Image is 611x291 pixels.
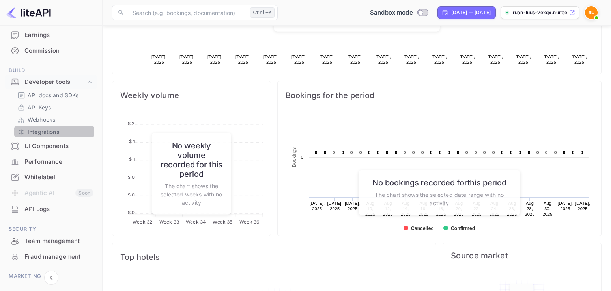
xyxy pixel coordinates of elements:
[24,31,93,40] div: Earnings
[563,150,565,155] text: 0
[5,234,97,248] a: Team management
[483,150,486,155] text: 0
[5,28,97,43] div: Earnings
[315,150,317,155] text: 0
[554,150,557,155] text: 0
[263,54,279,65] text: [DATE], 2025
[14,89,94,101] div: API docs and SDKs
[120,251,428,263] span: Top hotels
[5,139,97,154] div: UI Components
[366,191,512,207] p: The chart shows the selected date range with no activity
[24,78,86,87] div: Developer tools
[5,66,97,75] span: Build
[501,150,503,155] text: 0
[151,54,167,65] text: [DATE], 2025
[367,8,431,17] div: Switch to Production mode
[411,226,434,231] text: Cancelled
[128,174,135,180] tspan: $ 0
[377,150,379,155] text: 0
[160,182,223,206] p: The chart shows the selected weeks with no activity
[510,150,512,155] text: 0
[333,150,335,155] text: 0
[488,54,503,65] text: [DATE], 2025
[404,54,419,65] text: [DATE], 2025
[451,9,491,16] div: [DATE] — [DATE]
[17,91,91,99] a: API docs and SDKs
[5,43,97,59] div: Commission
[572,150,574,155] text: 0
[5,154,97,169] a: Performance
[17,103,91,111] a: API Keys
[24,252,93,261] div: Fraud management
[5,170,97,185] div: Whitelabel
[28,103,51,111] p: API Keys
[24,158,93,167] div: Performance
[404,150,406,155] text: 0
[5,43,97,58] a: Commission
[128,192,135,198] tspan: $ 0
[437,6,496,19] div: Click to change the date range period
[14,102,94,113] div: API Keys
[542,201,552,217] text: Aug 30, 2025
[5,234,97,249] div: Team management
[575,201,590,211] text: [DATE], 2025
[128,121,135,126] tspan: $ 2
[291,147,297,167] text: Bookings
[475,150,477,155] text: 0
[24,173,93,182] div: Whitelabel
[309,201,325,211] text: [DATE], 2025
[17,115,91,124] a: Webhooks
[133,219,152,225] tspan: Week 32
[351,74,371,79] text: Revenue
[160,141,223,178] h6: No weekly volume recorded for this period
[386,150,388,155] text: 0
[286,89,593,102] span: Bookings for the period
[128,210,135,215] tspan: $ 0
[213,219,232,225] tspan: Week 35
[24,237,93,246] div: Team management
[5,202,97,217] div: API Logs
[525,201,535,217] text: Aug 28, 2025
[5,139,97,153] a: UI Components
[5,75,97,89] div: Developer tools
[28,91,79,99] p: API docs and SDKs
[536,150,539,155] text: 0
[581,150,583,155] text: 0
[345,201,360,211] text: [DATE], 2025
[250,7,275,18] div: Ctrl+K
[24,205,93,214] div: API Logs
[558,201,573,211] text: [DATE], 2025
[239,219,259,225] tspan: Week 36
[5,202,97,216] a: API Logs
[395,150,397,155] text: 0
[348,54,363,65] text: [DATE], 2025
[291,54,307,65] text: [DATE], 2025
[492,150,495,155] text: 0
[14,126,94,137] div: Integrations
[430,150,432,155] text: 0
[544,54,559,65] text: [DATE], 2025
[376,54,391,65] text: [DATE], 2025
[14,114,94,125] div: Webhooks
[6,6,51,19] img: LiteAPI logo
[235,54,251,65] text: [DATE], 2025
[370,8,413,17] span: Sandbox mode
[327,201,342,211] text: [DATE], 2025
[186,219,206,225] tspan: Week 34
[519,150,521,155] text: 0
[5,28,97,42] a: Earnings
[5,249,97,264] a: Fraud management
[451,226,475,231] text: Confirmed
[301,155,303,159] text: 0
[342,150,344,155] text: 0
[5,272,97,281] span: Marketing
[5,170,97,184] a: Whitelabel
[528,150,530,155] text: 0
[421,150,424,155] text: 0
[44,271,58,285] button: Collapse navigation
[24,142,93,151] div: UI Components
[129,139,135,144] tspan: $ 1
[28,115,55,124] p: Webhooks
[366,178,512,187] h6: No bookings recorded for this period
[128,5,247,20] input: Search (e.g. bookings, documentation)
